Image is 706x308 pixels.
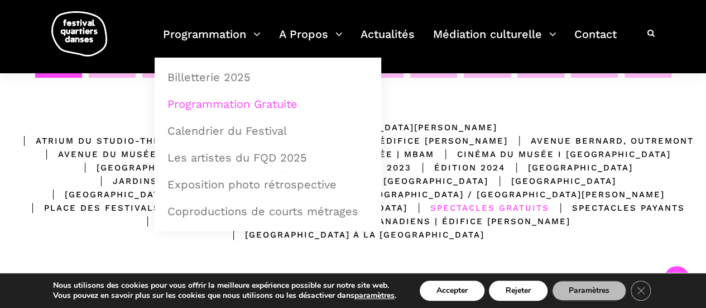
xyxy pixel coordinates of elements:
div: [GEOGRAPHIC_DATA] [488,174,616,188]
button: Rejeter [489,281,547,301]
div: Avenue du Musée | [GEOGRAPHIC_DATA] [35,148,273,161]
div: Studio-Théâtre des Grands Ballets Canadiens | Édifice [PERSON_NAME] [136,215,570,228]
p: Vous pouvez en savoir plus sur les cookies que nous utilisons ou les désactiver dans . [53,291,396,301]
div: [GEOGRAPHIC_DATA] [505,161,633,174]
div: Avenue Bernard, Outremont [508,134,694,148]
button: Close GDPR Cookie Banner [631,281,651,301]
a: Contact [574,25,617,58]
div: Atrium du Studio-Théâtre des Grands Ballets Canadiens | Édifice [PERSON_NAME] [13,134,508,148]
button: paramètres [354,291,395,301]
img: logo-fqd-med [51,11,107,56]
div: Spectacles Payants [549,201,685,215]
a: Billetterie 2025 [161,64,375,90]
p: Nous utilisons des cookies pour vous offrir la meilleure expérience possible sur notre site web. [53,281,396,291]
a: Calendrier du Festival [161,118,375,144]
div: [GEOGRAPHIC_DATA] | [GEOGRAPHIC_DATA] [74,161,318,174]
div: [GEOGRAPHIC_DATA] à la [GEOGRAPHIC_DATA] [222,228,484,241]
div: Place des Festivals [21,201,160,215]
a: Exposition photo rétrospective [161,172,375,197]
a: Coproductions de courts métrages [161,198,375,224]
a: Programmation [163,25,261,58]
div: [GEOGRAPHIC_DATA]-à-Gravier [42,188,232,201]
div: Cinéma du Musée I [GEOGRAPHIC_DATA] [434,148,671,161]
a: Actualités [361,25,415,58]
button: Accepter [420,281,484,301]
div: [GEOGRAPHIC_DATA] / [GEOGRAPHIC_DATA][PERSON_NAME] [336,188,665,201]
div: Jardins [PERSON_NAME] [90,174,244,188]
a: Médiation culturelle [433,25,556,58]
button: Paramètres [552,281,626,301]
a: A Propos [279,25,343,58]
div: Spectacles gratuits [407,201,549,215]
a: Les artistes du FQD 2025 [161,145,375,170]
a: Programmation Gratuite [161,91,375,117]
div: Édition 2024 [411,161,505,174]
